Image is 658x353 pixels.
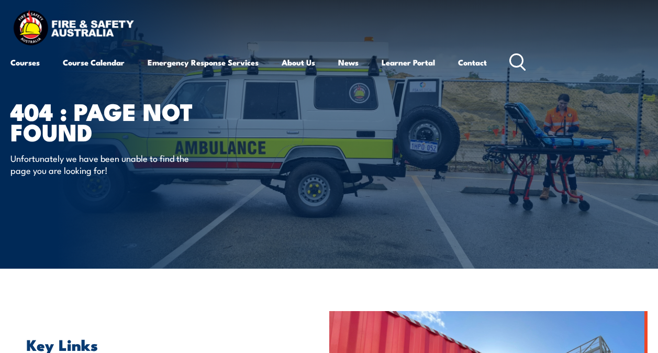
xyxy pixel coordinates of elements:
[10,152,202,177] p: Unfortunately we have been unable to find the page you are looking for!
[10,50,40,75] a: Courses
[148,50,259,75] a: Emergency Response Services
[382,50,435,75] a: Learner Portal
[27,337,314,351] h2: Key Links
[10,101,269,141] h1: 404 : Page Not Found
[458,50,487,75] a: Contact
[63,50,125,75] a: Course Calendar
[282,50,315,75] a: About Us
[338,50,359,75] a: News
